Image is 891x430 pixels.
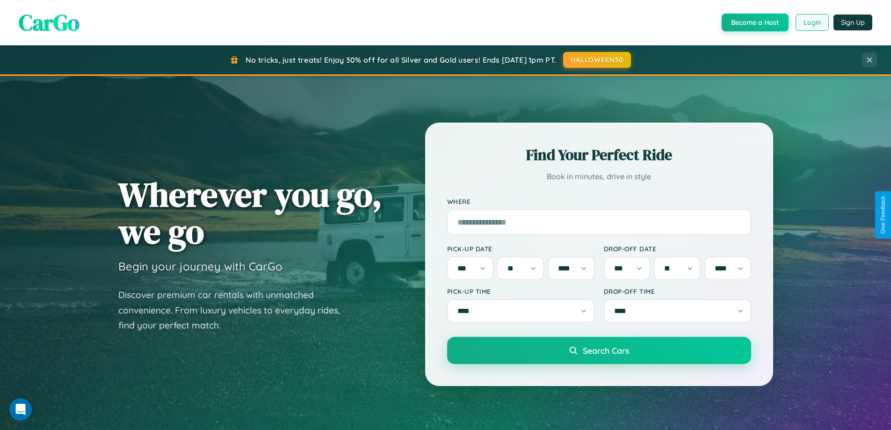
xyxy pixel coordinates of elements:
[9,398,32,421] iframe: Intercom live chat
[796,14,829,31] button: Login
[722,14,789,31] button: Become a Host
[246,55,556,65] span: No tricks, just treats! Enjoy 30% off for all Silver and Gold users! Ends [DATE] 1pm PT.
[118,259,283,273] h3: Begin your journey with CarGo
[447,145,751,165] h2: Find Your Perfect Ride
[447,287,594,295] label: Pick-up Time
[880,196,886,234] div: Give Feedback
[447,197,751,205] label: Where
[447,245,594,253] label: Pick-up Date
[118,287,352,333] p: Discover premium car rentals with unmatched convenience. From luxury vehicles to everyday rides, ...
[583,345,629,356] span: Search Cars
[447,337,751,364] button: Search Cars
[604,245,751,253] label: Drop-off Date
[563,52,631,68] button: HALLOWEEN30
[833,15,872,30] button: Sign Up
[447,170,751,183] p: Book in minutes, drive in style
[604,287,751,295] label: Drop-off Time
[19,7,80,38] span: CarGo
[118,176,382,250] h1: Wherever you go, we go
